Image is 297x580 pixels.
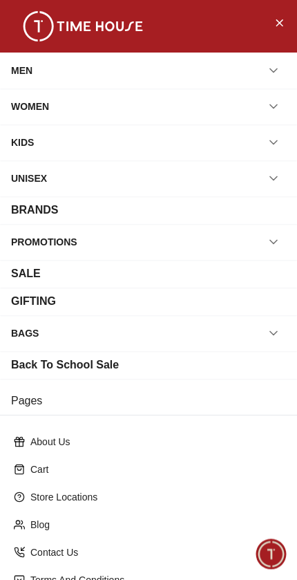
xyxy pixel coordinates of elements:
[14,11,152,41] img: ...
[268,11,290,33] button: Close Menu
[11,293,56,310] div: GIFTING
[11,357,119,373] div: Back To School Sale
[11,230,77,254] div: PROMOTIONS
[11,321,39,346] div: BAGS
[11,58,32,83] div: MEN
[11,265,41,282] div: SALE
[30,490,278,504] p: Store Locations
[11,166,47,191] div: UNISEX
[11,130,34,155] div: KIDS
[11,202,58,218] div: BRANDS
[30,545,278,559] p: Contact Us
[30,435,278,449] p: About Us
[30,518,278,532] p: Blog
[256,539,287,570] div: Chat Widget
[30,462,278,476] p: Cart
[11,94,49,119] div: WOMEN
